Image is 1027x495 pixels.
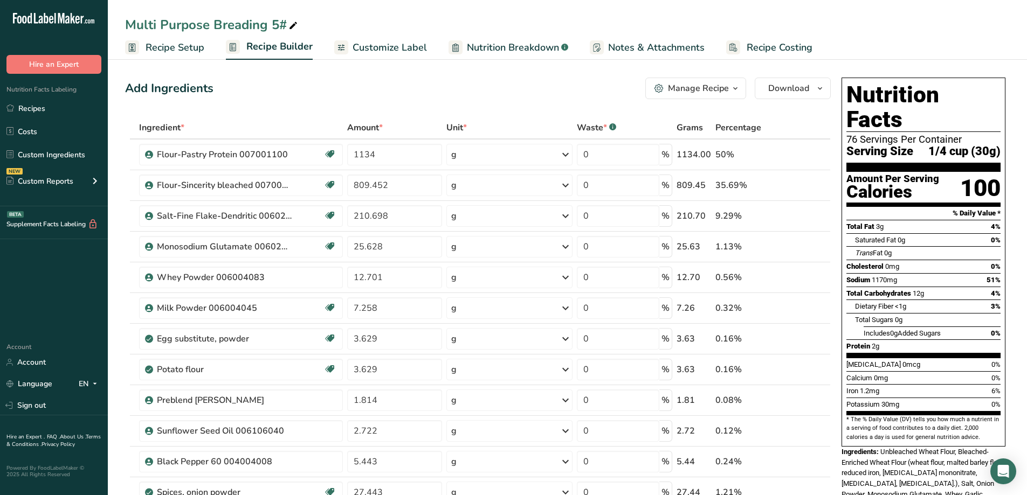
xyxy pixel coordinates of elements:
div: 7.26 [677,302,711,315]
a: Hire an Expert . [6,433,45,441]
span: 30mg [881,400,899,408]
div: Potato flour [157,363,292,376]
span: 0% [991,360,1001,368]
span: Ingredients: [842,448,879,456]
div: 0.12% [715,424,780,437]
div: Salt-Fine Flake-Dendritic 006024064 [157,210,292,222]
span: 0% [991,236,1001,244]
span: Recipe Costing [747,40,812,55]
span: Total Sugars [855,316,893,324]
div: Monosodium Glutamate 006022048 [157,240,292,253]
span: [MEDICAL_DATA] [846,360,901,368]
span: <1g [895,302,906,310]
div: 1.81 [677,394,711,407]
div: Amount Per Serving [846,174,939,184]
span: 3g [876,222,884,231]
span: 0g [898,236,905,244]
span: Grams [677,121,703,134]
span: 0% [991,262,1001,270]
div: g [451,148,457,161]
div: g [451,332,457,345]
div: g [451,363,457,376]
div: g [451,455,457,468]
a: FAQ . [47,433,60,441]
div: 25.63 [677,240,711,253]
span: 1.2mg [860,387,879,395]
span: Total Fat [846,222,874,231]
span: 0% [991,329,1001,337]
span: Ingredient [139,121,184,134]
div: Egg substitute, powder [157,332,292,345]
div: Powered By FoodLabelMaker © 2025 All Rights Reserved [6,465,101,478]
span: 1/4 cup (30g) [928,145,1001,158]
span: Nutrition Breakdown [467,40,559,55]
div: EN [79,378,101,391]
span: 0mg [874,374,888,382]
span: Protein [846,342,870,350]
div: 210.70 [677,210,711,222]
div: 0.24% [715,455,780,468]
a: Notes & Attachments [590,36,705,60]
span: Amount [347,121,383,134]
span: Iron [846,387,858,395]
span: Recipe Builder [246,39,313,54]
div: Whey Powder 006004083 [157,271,292,284]
span: 0% [991,374,1001,382]
div: 12.70 [677,271,711,284]
span: 0mg [885,262,899,270]
section: % Daily Value * [846,207,1001,220]
a: Terms & Conditions . [6,433,101,448]
div: Preblend [PERSON_NAME] [157,394,292,407]
div: 809.45 [677,179,711,192]
span: 0g [890,329,898,337]
span: Total Carbohydrates [846,289,911,297]
div: Add Ingredients [125,80,213,97]
span: Cholesterol [846,262,884,270]
div: 50% [715,148,780,161]
a: Privacy Policy [42,441,75,448]
span: 2g [872,342,879,350]
a: Nutrition Breakdown [449,36,568,60]
div: BETA [7,211,24,218]
div: 1.13% [715,240,780,253]
span: Customize Label [353,40,427,55]
a: Customize Label [334,36,427,60]
a: Recipe Setup [125,36,204,60]
div: 0.32% [715,302,780,315]
div: 9.29% [715,210,780,222]
span: 0mcg [902,360,920,368]
span: Fat [855,249,883,257]
div: 0.56% [715,271,780,284]
div: Manage Recipe [668,82,729,95]
button: Manage Recipe [645,78,746,99]
div: Flour-Pastry Protein 007001100 [157,148,292,161]
div: Milk Powder 006004045 [157,302,292,315]
div: g [451,302,457,315]
div: 35.69% [715,179,780,192]
div: 1134.00 [677,148,711,161]
span: 0% [991,400,1001,408]
a: About Us . [60,433,86,441]
span: 4% [991,222,1001,231]
div: Sunflower Seed Oil 006106040 [157,424,292,437]
div: 100 [960,174,1001,203]
div: g [451,210,457,222]
div: 0.16% [715,332,780,345]
button: Hire an Expert [6,55,101,74]
span: Percentage [715,121,761,134]
div: g [451,424,457,437]
span: 0g [884,249,892,257]
span: Unit [446,121,467,134]
div: Flour-Sincerity bleached 007001022 [157,179,292,192]
div: 3.63 [677,363,711,376]
span: 4% [991,289,1001,297]
div: 2.72 [677,424,711,437]
span: 51% [987,276,1001,284]
div: g [451,240,457,253]
div: 5.44 [677,455,711,468]
a: Recipe Builder [226,34,313,60]
span: 6% [991,387,1001,395]
span: 1170mg [872,276,897,284]
div: NEW [6,168,23,175]
span: Includes Added Sugars [864,329,941,337]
